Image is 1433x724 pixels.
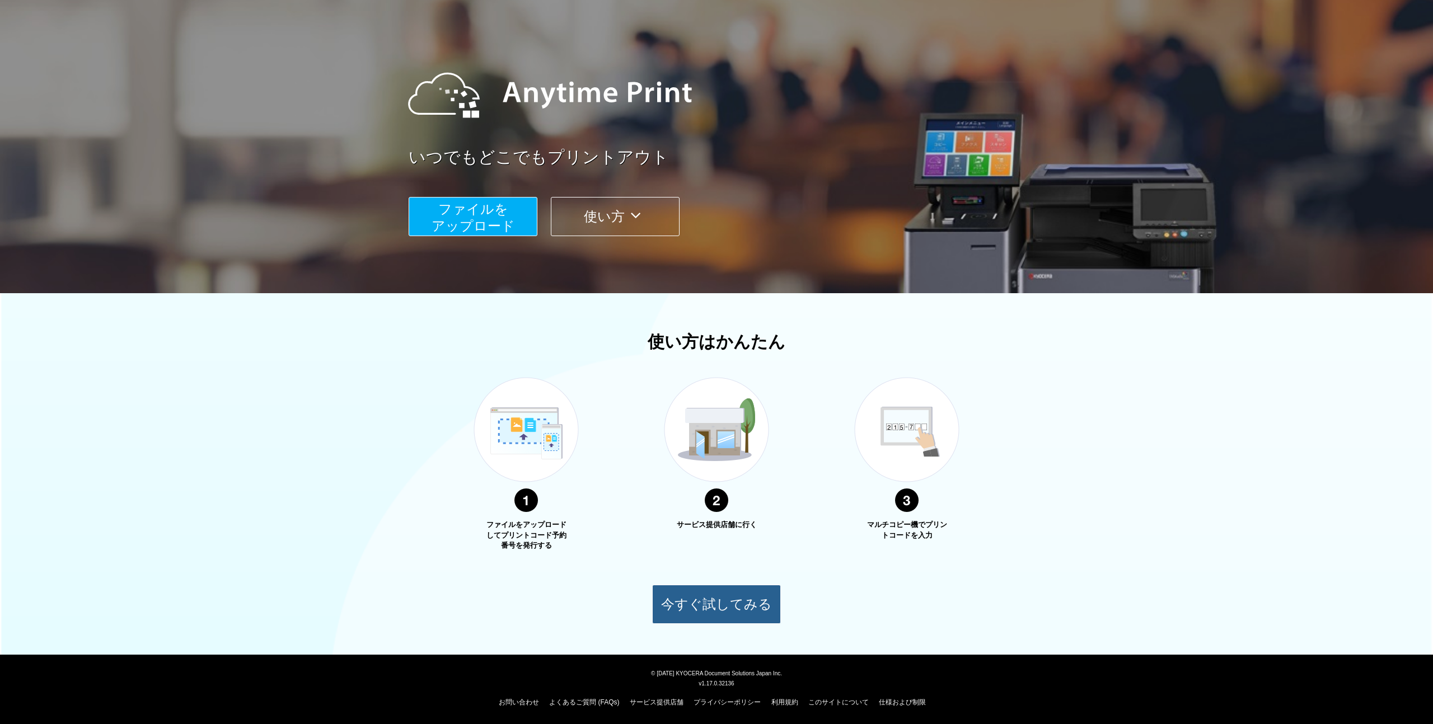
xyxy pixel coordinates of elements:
span: v1.17.0.32136 [699,680,734,687]
a: 利用規約 [771,698,798,706]
span: ファイルを ​​アップロード [432,201,515,233]
p: ファイルをアップロードしてプリントコード予約番号を発行する [484,520,568,551]
a: お問い合わせ [499,698,539,706]
p: マルチコピー機でプリントコードを入力 [865,520,949,540]
a: このサイトについて [808,698,869,706]
button: 今すぐ試してみる [652,585,781,624]
span: © [DATE] KYOCERA Document Solutions Japan Inc. [651,669,782,676]
a: 仕様および制限 [879,698,926,706]
button: ファイルを​​アップロード [409,197,537,236]
a: いつでもどこでもプリントアウト [409,145,1052,170]
a: サービス提供店舗 [630,698,683,706]
a: プライバシーポリシー [694,698,761,706]
button: 使い方 [551,197,680,236]
a: よくあるご質問 (FAQs) [549,698,619,706]
p: サービス提供店舗に行く [675,520,758,530]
